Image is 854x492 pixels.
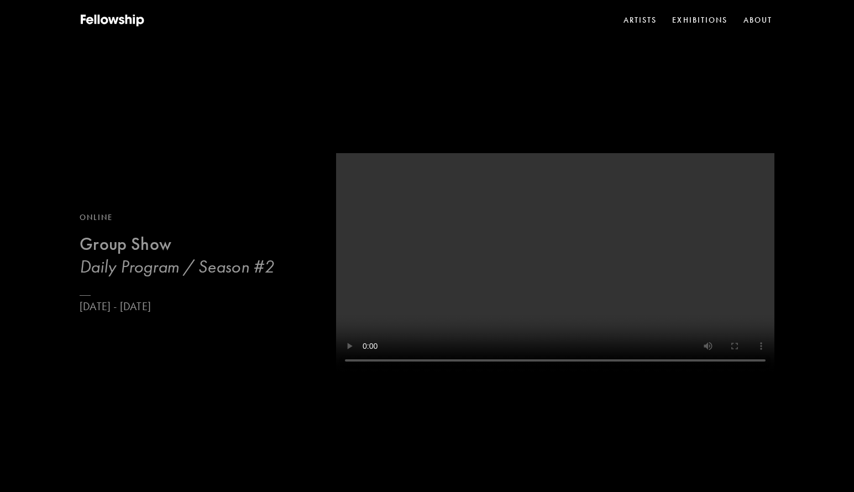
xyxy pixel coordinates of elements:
[741,12,775,29] a: About
[80,212,274,313] a: OnlineGroup ShowDaily Program / Season #2[DATE] - [DATE]
[80,233,171,255] b: Group Show
[80,300,274,313] p: [DATE] - [DATE]
[670,12,730,29] a: Exhibitions
[80,212,274,224] div: Online
[621,12,659,29] a: Artists
[80,255,274,278] h3: Daily Program / Season #2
